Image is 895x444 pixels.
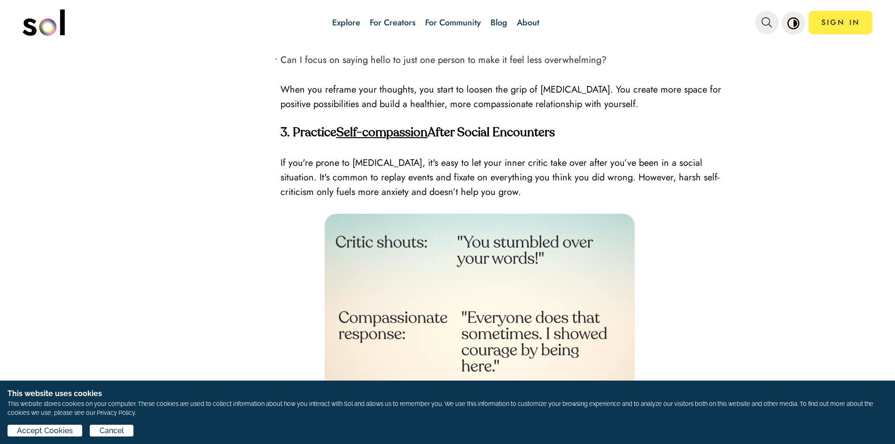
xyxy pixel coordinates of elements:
[280,127,336,139] strong: 3. Practice
[100,425,124,436] span: Cancel
[8,388,887,399] h1: This website uses cookies
[490,16,507,29] a: Blog
[90,425,133,436] button: Cancel
[17,425,73,436] span: Accept Cookies
[332,16,360,29] a: Explore
[8,425,82,436] button: Accept Cookies
[280,83,721,111] span: When you reframe your thoughts, you start to loosen the grip of [MEDICAL_DATA]. You create more s...
[23,9,65,36] img: logo
[809,11,872,34] a: SIGN IN
[428,127,555,139] strong: After Social Encounters
[370,16,416,29] a: For Creators
[23,6,873,39] nav: main navigation
[325,214,635,388] img: vhISdpyV02edWm4367IZJmqAGcS9mfS25PliBc0yZe9zEKVPN8bXZRSDsviZYlrv72By3EafJ3fJ45DenPAsXdYT8W9fF0Tyf...
[336,127,428,139] a: Self-compassion
[280,53,607,67] span: Can I focus on saying hello to just one person to make it feel less overwhelming?
[8,399,887,417] p: This website stores cookies on your computer. These cookies are used to collect information about...
[425,16,481,29] a: For Community
[517,16,539,29] a: About
[280,156,719,199] span: If you're prone to [MEDICAL_DATA], it's easy to let your inner critic take over after you’ve been...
